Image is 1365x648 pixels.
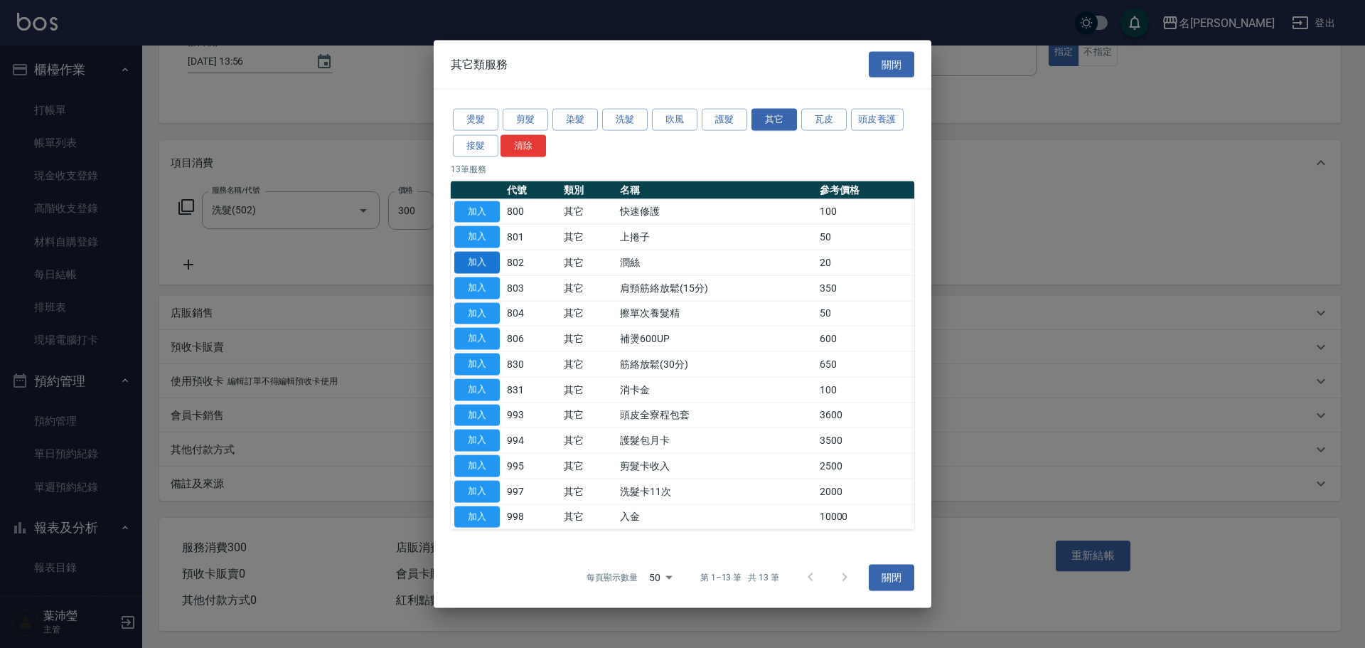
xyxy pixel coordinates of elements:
[587,571,638,584] p: 每頁顯示數量
[454,480,500,502] button: 加入
[560,427,617,453] td: 其它
[560,224,617,250] td: 其它
[616,403,815,428] td: 頭皮全寮程包套
[451,162,914,175] p: 13 筆服務
[454,455,500,477] button: 加入
[751,109,797,131] button: 其它
[616,275,815,301] td: 肩頸筋絡放鬆(15分)
[503,199,560,225] td: 800
[560,479,617,504] td: 其它
[616,427,815,453] td: 護髮包月卡
[616,479,815,504] td: 洗髮卡11次
[503,181,560,199] th: 代號
[816,377,914,403] td: 100
[503,326,560,351] td: 806
[560,403,617,428] td: 其它
[503,403,560,428] td: 993
[816,250,914,275] td: 20
[560,377,617,403] td: 其它
[503,377,560,403] td: 831
[503,504,560,530] td: 998
[560,326,617,351] td: 其它
[851,109,904,131] button: 頭皮養護
[616,250,815,275] td: 潤絲
[602,109,648,131] button: 洗髮
[816,275,914,301] td: 350
[454,430,500,452] button: 加入
[503,250,560,275] td: 802
[816,224,914,250] td: 50
[816,453,914,479] td: 2500
[560,504,617,530] td: 其它
[643,558,678,597] div: 50
[816,301,914,326] td: 50
[500,134,546,156] button: 清除
[453,109,498,131] button: 燙髮
[560,199,617,225] td: 其它
[503,351,560,377] td: 830
[816,504,914,530] td: 10000
[454,506,500,528] button: 加入
[503,224,560,250] td: 801
[616,377,815,403] td: 消卡金
[816,403,914,428] td: 3600
[454,277,500,299] button: 加入
[616,199,815,225] td: 快速修護
[560,275,617,301] td: 其它
[801,109,847,131] button: 瓦皮
[560,453,617,479] td: 其它
[616,181,815,199] th: 名稱
[816,199,914,225] td: 100
[454,201,500,223] button: 加入
[616,453,815,479] td: 剪髮卡收入
[616,326,815,351] td: 補燙600UP
[616,351,815,377] td: 筋絡放鬆(30分)
[453,134,498,156] button: 接髮
[616,224,815,250] td: 上捲子
[816,427,914,453] td: 3500
[454,226,500,248] button: 加入
[869,51,914,78] button: 關閉
[560,250,617,275] td: 其它
[616,504,815,530] td: 入金
[503,427,560,453] td: 994
[560,301,617,326] td: 其它
[454,378,500,400] button: 加入
[503,275,560,301] td: 803
[503,453,560,479] td: 995
[552,109,598,131] button: 染髮
[560,181,617,199] th: 類別
[616,301,815,326] td: 擦單次養髮精
[816,326,914,351] td: 600
[816,351,914,377] td: 650
[451,57,508,71] span: 其它類服務
[503,301,560,326] td: 804
[454,328,500,350] button: 加入
[454,252,500,274] button: 加入
[560,351,617,377] td: 其它
[454,302,500,324] button: 加入
[700,571,779,584] p: 第 1–13 筆 共 13 筆
[454,354,500,376] button: 加入
[503,479,560,504] td: 997
[816,479,914,504] td: 2000
[816,181,914,199] th: 參考價格
[652,109,697,131] button: 吹風
[702,109,747,131] button: 護髮
[503,109,548,131] button: 剪髮
[869,565,914,591] button: 關閉
[454,404,500,426] button: 加入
